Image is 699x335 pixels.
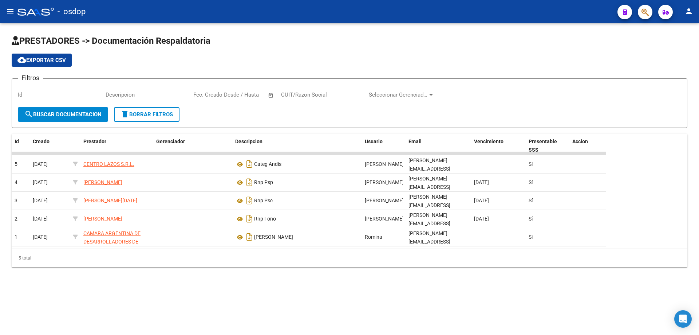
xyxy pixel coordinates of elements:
[83,216,122,222] span: [PERSON_NAME]
[245,195,254,206] i: Descargar documento
[474,216,489,222] span: [DATE]
[365,234,385,240] span: Romina -
[15,234,17,240] span: 1
[569,134,606,158] datatable-header-cell: Accion
[406,134,471,158] datatable-header-cell: Email
[15,179,17,185] span: 4
[17,55,26,64] mat-icon: cloud_download
[153,134,232,158] datatable-header-cell: Gerenciador
[474,179,489,185] span: [DATE]
[365,179,404,185] span: [PERSON_NAME]
[529,198,533,203] span: Sí
[24,111,102,118] span: Buscar Documentacion
[674,310,692,328] div: Open Intercom Messenger
[58,4,86,20] span: - osdop
[15,198,17,203] span: 3
[572,139,588,144] span: Accion
[365,216,404,222] span: [PERSON_NAME]
[12,249,687,267] div: 5 total
[18,107,108,122] button: Buscar Documentacion
[33,179,48,185] span: [DATE]
[365,198,404,203] span: [PERSON_NAME]
[474,139,503,144] span: Vencimiento
[33,198,48,203] span: [DATE]
[529,161,533,167] span: Sí
[12,36,210,46] span: PRESTADORES -> Documentación Respaldatoria
[114,107,179,122] button: Borrar Filtros
[83,230,141,261] span: CAMARA ARGENTINA DE DESARROLLADORES DE SOFTWARE INDEPENDIENTES
[83,139,106,144] span: Prestador
[526,134,569,158] datatable-header-cell: Presentable SSS
[15,139,19,144] span: Id
[15,161,17,167] span: 5
[33,234,48,240] span: [DATE]
[12,134,30,158] datatable-header-cell: Id
[83,161,134,167] span: CENTRO LAZOS S.R.L.
[245,213,254,225] i: Descargar documento
[17,57,66,63] span: Exportar CSV
[408,157,450,188] span: [PERSON_NAME][EMAIL_ADDRESS][PERSON_NAME][DOMAIN_NAME]
[254,180,273,186] span: Rnp Psp
[254,216,276,222] span: Rnp Fono
[83,179,122,185] span: [PERSON_NAME]
[83,198,137,203] span: [PERSON_NAME][DATE]
[18,73,43,83] h3: Filtros
[224,91,259,98] input: End date
[362,134,406,158] datatable-header-cell: Usuario
[156,139,185,144] span: Gerenciador
[33,161,48,167] span: [DATE]
[408,230,450,253] span: [PERSON_NAME][EMAIL_ADDRESS][DOMAIN_NAME]
[365,161,404,167] span: [PERSON_NAME]
[474,198,489,203] span: [DATE]
[254,161,281,167] span: Categ Andis
[121,111,173,118] span: Borrar Filtros
[15,216,17,222] span: 2
[529,179,533,185] span: Sí
[684,7,693,16] mat-icon: person
[232,134,362,158] datatable-header-cell: Descripcion
[408,212,450,243] span: [PERSON_NAME][EMAIL_ADDRESS][PERSON_NAME][DOMAIN_NAME]
[245,231,254,243] i: Descargar documento
[365,139,383,144] span: Usuario
[529,139,557,153] span: Presentable SSS
[408,176,450,206] span: [PERSON_NAME][EMAIL_ADDRESS][PERSON_NAME][DOMAIN_NAME]
[33,216,48,222] span: [DATE]
[254,234,293,240] span: [PERSON_NAME]
[369,91,428,98] span: Seleccionar Gerenciador
[235,139,262,144] span: Descripcion
[193,91,217,98] input: Start date
[408,194,450,225] span: [PERSON_NAME][EMAIL_ADDRESS][PERSON_NAME][DOMAIN_NAME]
[471,134,526,158] datatable-header-cell: Vencimiento
[245,176,254,188] i: Descargar documento
[529,234,533,240] span: Sí
[245,158,254,170] i: Descargar documento
[529,216,533,222] span: Sí
[408,139,422,144] span: Email
[267,91,275,100] button: Open calendar
[121,110,129,118] mat-icon: delete
[24,110,33,118] mat-icon: search
[254,198,273,204] span: Rnp Psc
[12,54,72,67] button: Exportar CSV
[6,7,15,16] mat-icon: menu
[80,134,153,158] datatable-header-cell: Prestador
[33,139,50,144] span: Creado
[30,134,70,158] datatable-header-cell: Creado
